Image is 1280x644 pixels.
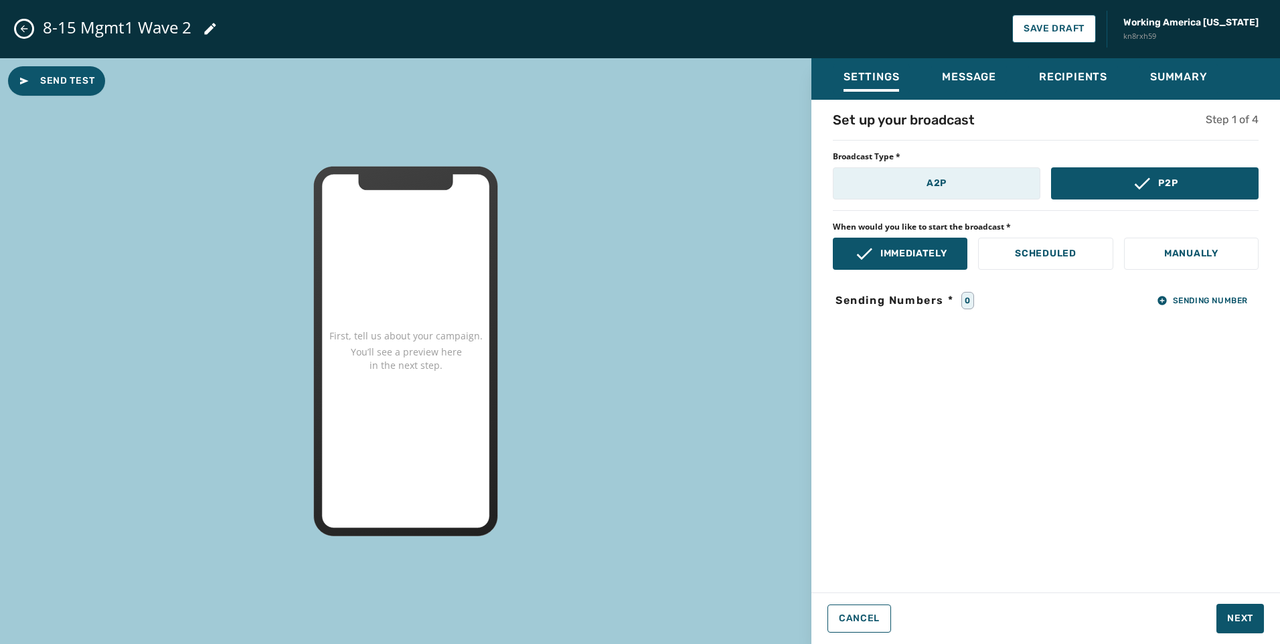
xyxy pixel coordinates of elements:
[1158,177,1178,190] p: P2P
[1227,612,1253,625] span: Next
[961,292,974,309] div: 0
[931,64,1007,94] button: Message
[1123,31,1259,42] span: kn8rxh59
[1015,247,1076,260] p: Scheduled
[942,70,996,84] span: Message
[1157,295,1248,306] span: Sending Number
[833,167,1040,199] button: A2P
[1150,70,1208,84] span: Summary
[1123,16,1259,29] span: Working America [US_STATE]
[833,222,1259,232] span: When would you like to start the broadcast *
[1216,604,1264,633] button: Next
[844,70,899,84] span: Settings
[1164,247,1218,260] p: Manually
[370,359,443,372] p: in the next step.
[1028,64,1118,94] button: Recipients
[833,151,1259,162] span: Broadcast Type *
[1012,15,1096,43] button: Save Draft
[1039,70,1107,84] span: Recipients
[880,247,947,260] p: Immediately
[1146,291,1259,310] button: Sending Number
[833,110,975,129] h4: Set up your broadcast
[839,613,880,624] span: Cancel
[833,293,956,309] span: Sending Numbers *
[827,605,891,633] button: Cancel
[1024,23,1085,34] span: Save Draft
[833,64,910,94] button: Settings
[978,238,1113,270] button: Scheduled
[833,238,967,270] button: Immediately
[1051,167,1259,199] button: P2P
[1124,238,1259,270] button: Manually
[927,177,947,190] p: A2P
[1206,112,1259,128] h5: Step 1 of 4
[351,345,462,359] p: You’ll see a preview here
[329,329,483,343] p: First, tell us about your campaign.
[1139,64,1218,94] button: Summary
